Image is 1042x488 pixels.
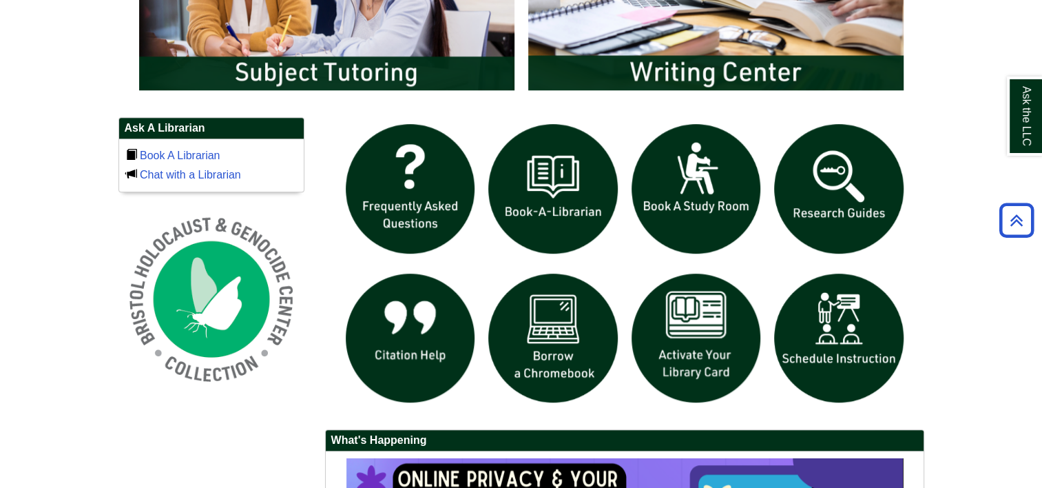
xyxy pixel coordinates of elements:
a: Chat with a Librarian [140,169,241,181]
h2: What's Happening [326,430,924,451]
img: frequently asked questions [339,117,482,261]
a: Back to Top [994,211,1039,230]
img: Holocaust and Genocide Collection [118,206,304,392]
h2: Ask A Librarian [119,118,304,139]
img: citation help icon links to citation help guide page [339,267,482,410]
img: Research Guides icon links to research guides web page [767,117,910,261]
img: activate Library Card icon links to form to activate student ID into library card [625,267,768,410]
img: For faculty. Schedule Library Instruction icon links to form. [767,267,910,410]
img: Borrow a chromebook icon links to the borrow a chromebook web page [481,267,625,410]
img: book a study room icon links to book a study room web page [625,117,768,261]
a: Book A Librarian [140,150,220,161]
div: slideshow [339,117,910,416]
img: Book a Librarian icon links to book a librarian web page [481,117,625,261]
